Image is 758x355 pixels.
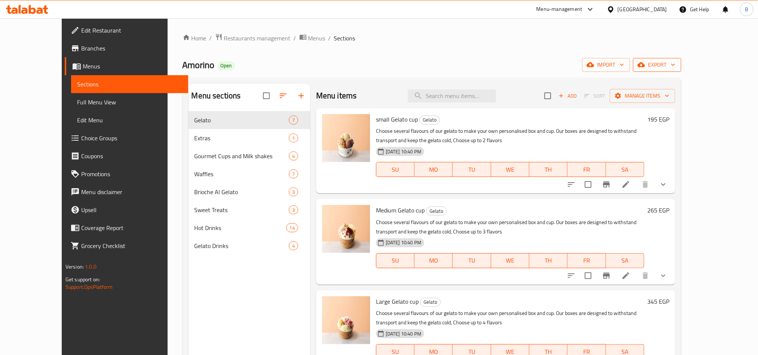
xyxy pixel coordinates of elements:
[289,152,298,160] div: items
[322,296,370,344] img: Large Gelato cup
[745,5,748,13] span: B
[383,239,424,246] span: [DATE] 10:40 PM
[494,164,526,175] span: WE
[568,162,606,177] button: FR
[65,275,100,284] span: Get support on:
[376,162,415,177] button: SU
[289,117,298,124] span: 7
[334,34,355,43] span: Sections
[322,205,370,253] img: Medium Gelato cup
[580,268,596,284] span: Select to update
[81,152,182,160] span: Coupons
[189,201,310,219] div: Sweet Treats3
[453,162,491,177] button: TU
[568,253,606,268] button: FR
[616,91,669,101] span: Manage items
[83,62,182,71] span: Menus
[183,33,682,43] nav: breadcrumb
[81,187,182,196] span: Menu disclaimer
[299,33,325,43] a: Menus
[636,175,654,193] button: delete
[294,34,296,43] li: /
[195,134,289,143] div: Extras
[639,60,675,70] span: export
[65,21,188,39] a: Edit Restaurant
[588,60,624,70] span: import
[609,164,641,175] span: SA
[195,223,286,232] span: Hot Drinks
[218,61,235,70] div: Open
[289,134,298,143] div: items
[289,171,298,178] span: 7
[81,134,182,143] span: Choice Groups
[71,75,188,93] a: Sections
[183,56,215,73] span: Amorino
[65,282,113,292] a: Support.OpsPlatform
[379,164,412,175] span: SU
[316,90,357,101] h2: Menu items
[289,206,298,214] span: 3
[556,90,580,102] button: Add
[85,262,97,272] span: 1.0.0
[659,271,668,280] svg: Show Choices
[65,147,188,165] a: Coupons
[218,62,235,69] span: Open
[195,205,289,214] span: Sweet Treats
[456,255,488,266] span: TU
[81,205,182,214] span: Upsell
[71,111,188,129] a: Edit Menu
[376,218,644,236] p: Choose several flavours of our gelato to make your own personalised box and cup. Our boxes are de...
[289,116,298,125] div: items
[647,205,669,215] h6: 265 EGP
[647,114,669,125] h6: 195 EGP
[308,34,325,43] span: Menus
[289,135,298,142] span: 1
[289,169,298,178] div: items
[609,255,641,266] span: SA
[537,5,583,14] div: Menu-management
[491,162,529,177] button: WE
[621,180,630,189] a: Edit menu item
[81,223,182,232] span: Coverage Report
[383,330,424,337] span: [DATE] 10:40 PM
[65,129,188,147] a: Choice Groups
[421,298,440,306] span: Gelato
[195,187,289,196] span: Brioche Al Gelato
[647,296,669,307] h6: 345 EGP
[189,165,310,183] div: Waffles7
[636,267,654,285] button: delete
[654,175,672,193] button: show more
[195,116,289,125] span: Gelato
[529,162,568,177] button: TH
[376,126,644,145] p: Choose several flavours of our gelato to make your own personalised box and cup. Our boxes are de...
[224,34,291,43] span: Restaurants management
[562,175,580,193] button: sort-choices
[189,237,310,255] div: Gelato Drinks4
[289,242,298,250] span: 4
[580,177,596,192] span: Select to update
[418,164,450,175] span: MO
[420,116,440,124] span: Gelato
[529,253,568,268] button: TH
[618,5,667,13] div: [GEOGRAPHIC_DATA]
[77,98,182,107] span: Full Menu View
[215,33,291,43] a: Restaurants management
[189,108,310,258] nav: Menu sections
[376,309,644,327] p: Choose several flavours of our gelato to make your own personalised box and cup. Our boxes are de...
[610,89,675,103] button: Manage items
[189,183,310,201] div: Brioche Al Gelato3
[287,224,298,232] span: 14
[571,255,603,266] span: FR
[426,206,447,215] div: Gelato
[81,26,182,35] span: Edit Restaurant
[195,169,289,178] span: Waffles
[383,148,424,155] span: [DATE] 10:40 PM
[189,219,310,237] div: Hot Drinks14
[65,262,84,272] span: Version:
[65,237,188,255] a: Grocery Checklist
[415,162,453,177] button: MO
[376,205,425,216] span: Medium Gelato cup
